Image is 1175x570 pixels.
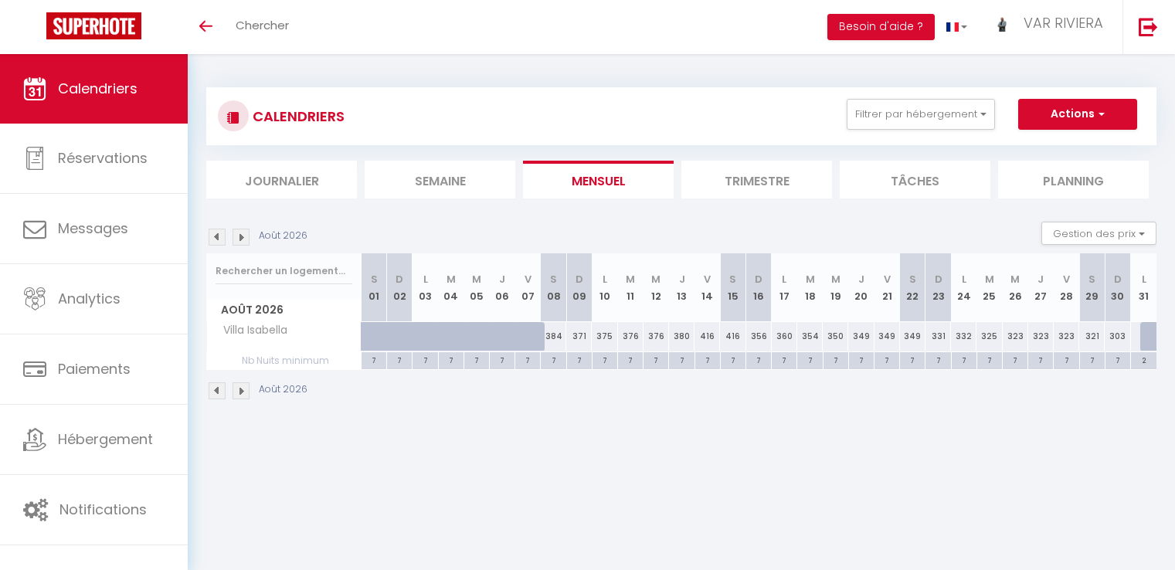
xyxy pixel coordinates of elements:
th: 09 [566,253,592,322]
abbr: M [806,272,815,287]
p: Août 2026 [259,382,307,397]
div: 321 [1079,322,1105,351]
th: 20 [848,253,874,322]
th: 15 [720,253,745,322]
abbr: D [755,272,762,287]
input: Rechercher un logement... [216,257,352,285]
p: Août 2026 [259,229,307,243]
button: Filtrer par hébergement [847,99,995,130]
abbr: M [985,272,994,287]
iframe: Chat [1109,500,1163,558]
div: 7 [1003,352,1027,367]
div: 323 [1003,322,1028,351]
th: 01 [362,253,387,322]
div: 371 [566,322,592,351]
th: 31 [1131,253,1156,322]
th: 27 [1028,253,1054,322]
abbr: V [884,272,891,287]
div: 7 [618,352,643,367]
th: 13 [669,253,694,322]
div: 7 [1054,352,1078,367]
div: 325 [976,322,1002,351]
abbr: L [1142,272,1146,287]
div: 7 [541,352,565,367]
span: Nb Nuits minimum [207,352,361,369]
div: 7 [567,352,592,367]
span: Hébergement [58,429,153,449]
span: Notifications [59,500,147,519]
div: 323 [1028,322,1054,351]
li: Mensuel [523,161,674,198]
div: 376 [618,322,644,351]
abbr: D [576,272,583,287]
th: 02 [387,253,413,322]
abbr: S [909,272,916,287]
abbr: S [1088,272,1095,287]
div: 360 [772,322,797,351]
img: logout [1139,17,1158,36]
span: Août 2026 [207,299,361,321]
div: 303 [1105,322,1130,351]
img: Super Booking [46,12,141,39]
abbr: L [962,272,966,287]
th: 07 [515,253,541,322]
th: 22 [900,253,925,322]
div: 7 [644,352,668,367]
h3: CALENDRIERS [249,99,345,134]
abbr: M [447,272,456,287]
th: 29 [1079,253,1105,322]
span: Messages [58,219,128,238]
button: Besoin d'aide ? [827,14,935,40]
th: 14 [694,253,720,322]
div: 380 [669,322,694,351]
div: 350 [823,322,848,351]
div: 7 [849,352,874,367]
div: 7 [515,352,540,367]
abbr: J [679,272,685,287]
div: 331 [925,322,951,351]
abbr: L [782,272,786,287]
span: Villa Isabella [209,322,291,339]
button: Gestion des prix [1041,222,1156,245]
abbr: V [704,272,711,287]
th: 03 [413,253,438,322]
abbr: J [499,272,505,287]
div: 375 [592,322,617,351]
div: 416 [694,322,720,351]
abbr: D [935,272,942,287]
div: 7 [874,352,899,367]
div: 356 [746,322,772,351]
div: 7 [925,352,950,367]
abbr: M [472,272,481,287]
th: 17 [772,253,797,322]
li: Semaine [365,161,515,198]
div: 7 [1105,352,1130,367]
abbr: S [550,272,557,287]
th: 23 [925,253,951,322]
div: 7 [387,352,412,367]
abbr: D [1114,272,1122,287]
li: Trimestre [681,161,832,198]
abbr: L [603,272,607,287]
span: Calendriers [58,79,138,98]
th: 25 [976,253,1002,322]
div: 376 [644,322,669,351]
div: 7 [362,352,386,367]
div: 349 [900,322,925,351]
th: 18 [797,253,823,322]
div: 416 [720,322,745,351]
div: 7 [593,352,617,367]
div: 7 [439,352,464,367]
th: 12 [644,253,669,322]
span: VAR RIVIERA [1024,13,1103,32]
span: Chercher [236,17,289,33]
div: 7 [695,352,720,367]
abbr: J [858,272,864,287]
div: 7 [952,352,976,367]
div: 323 [1054,322,1079,351]
abbr: M [651,272,661,287]
div: 7 [490,352,514,367]
div: 384 [541,322,566,351]
div: 7 [746,352,771,367]
th: 21 [874,253,900,322]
